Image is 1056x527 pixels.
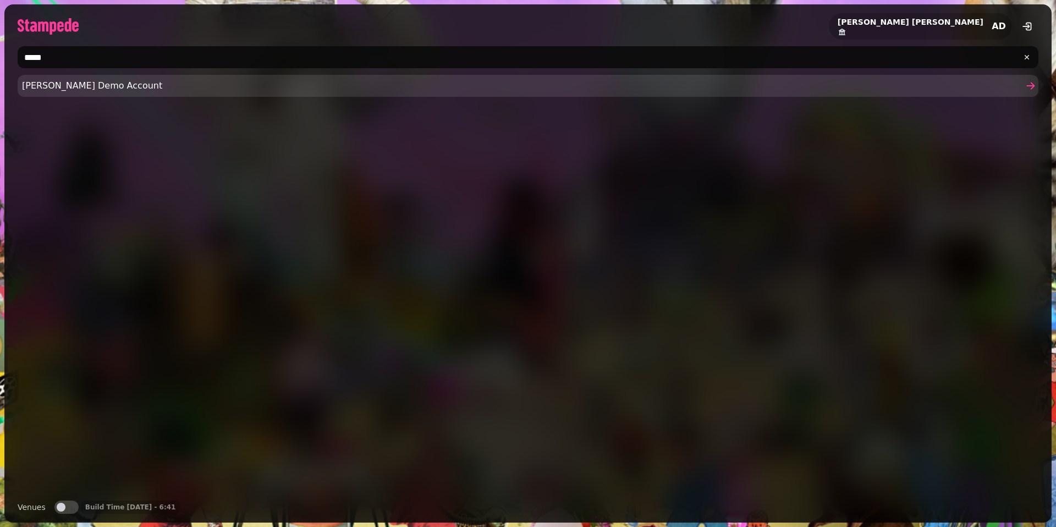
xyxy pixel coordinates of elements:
img: logo [18,18,79,35]
span: AD [992,22,1006,31]
button: clear [1018,48,1036,67]
button: logout [1016,15,1038,37]
label: Venues [18,501,46,514]
h2: [PERSON_NAME] [PERSON_NAME] [838,17,983,28]
p: Build Time [DATE] - 6:41 [85,503,176,512]
span: [PERSON_NAME] Demo Account [22,79,1023,92]
a: [PERSON_NAME] Demo Account [18,75,1038,97]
